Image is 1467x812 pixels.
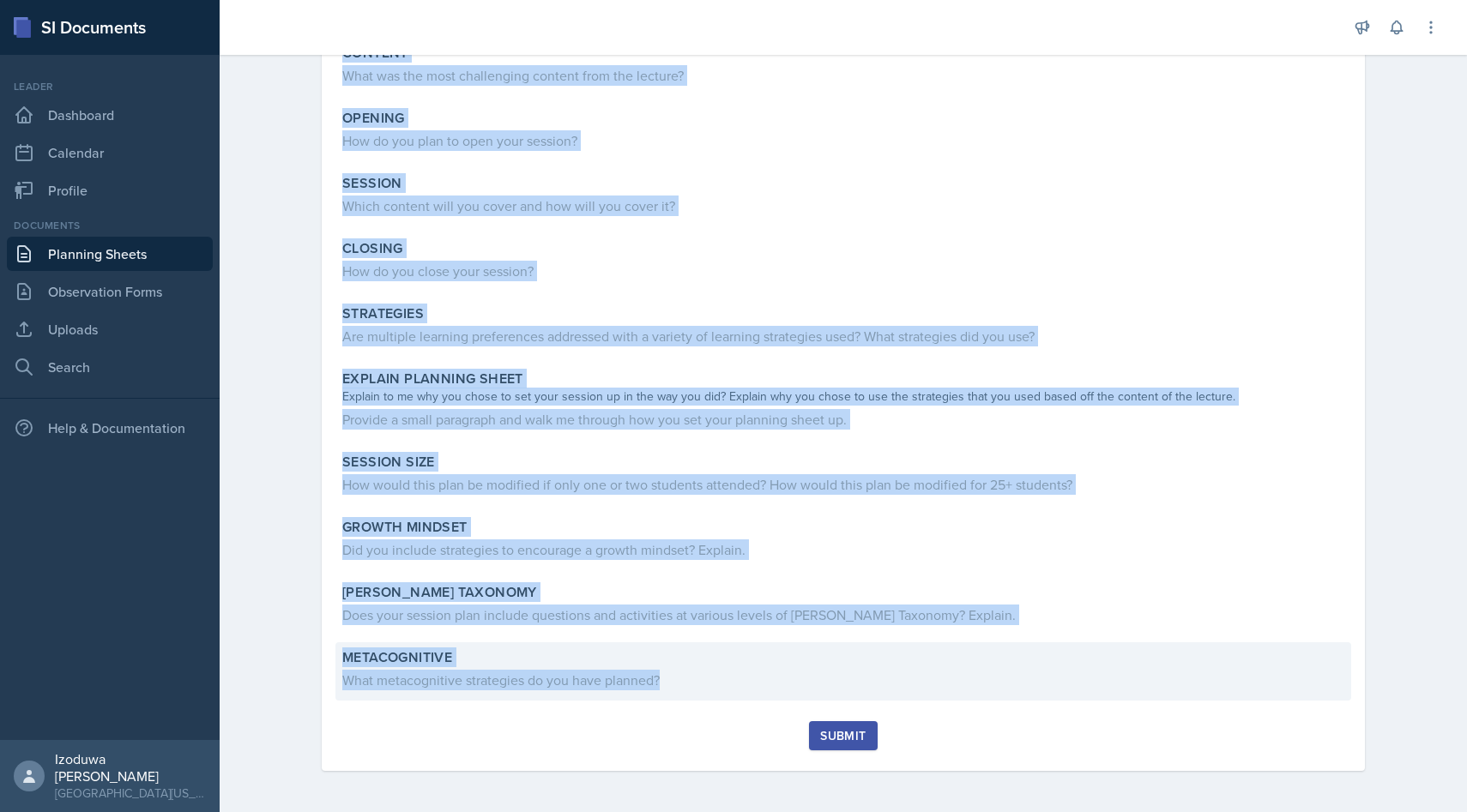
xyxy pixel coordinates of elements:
[820,729,866,743] div: Submit
[7,411,213,445] div: Help & Documentation
[342,326,1344,346] div: Are multiple learning preferences addressed with a variety of learning strategies used? What stra...
[342,604,1344,625] div: Does your session plan include questions and activities at various levels of [PERSON_NAME] Taxono...
[7,218,213,233] div: Documents
[7,98,213,132] a: Dashboard
[7,274,213,309] a: Observation Forms
[342,539,1344,560] div: Did you include strategies to encourage a growth mindset? Explain.
[7,312,213,346] a: Uploads
[55,785,206,802] div: [GEOGRAPHIC_DATA][US_STATE]
[342,130,1344,151] div: How do you plan to open your session?
[342,195,1344,216] div: Which content will you cover and how will you cover it?
[342,670,1344,690] div: What metacognitive strategies do you have planned?
[342,370,523,388] label: Explain Planning Sheet
[7,350,213,384] a: Search
[342,388,1344,406] div: Explain to me why you chose to set your session up in the way you did? Explain why you chose to u...
[7,79,213,94] div: Leader
[342,474,1344,495] div: How would this plan be modified if only one or two students attended? How would this plan be modi...
[55,750,206,785] div: Izoduwa [PERSON_NAME]
[809,721,877,750] button: Submit
[342,649,452,666] label: Metacognitive
[342,261,1344,281] div: How do you close your session?
[342,584,537,601] label: [PERSON_NAME] Taxonomy
[342,519,468,536] label: Growth Mindset
[342,305,424,322] label: Strategies
[342,175,402,192] label: Session
[342,454,435,471] label: Session Size
[342,110,405,127] label: Opening
[342,240,403,257] label: Closing
[342,65,1344,86] div: What was the most challenging content from the lecture?
[342,409,1344,430] div: Provide a small paragraph and walk me through how you set your planning sheet up.
[7,237,213,271] a: Planning Sheets
[7,173,213,208] a: Profile
[7,135,213,170] a: Calendar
